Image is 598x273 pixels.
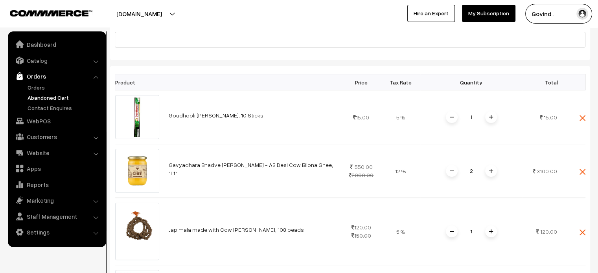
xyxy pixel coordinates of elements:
[10,146,103,160] a: Website
[580,115,585,121] img: close
[525,4,592,24] button: Govind .
[342,198,381,265] td: 120.00
[115,95,159,139] img: goudhooli-herbal-agarbatti-10sticks.png
[540,228,557,235] span: 120.00
[544,114,557,121] span: 15.00
[523,74,562,90] th: Total
[26,83,103,92] a: Orders
[489,115,493,119] img: plusI
[349,172,374,178] strike: 2000.00
[169,161,333,176] a: Gavyadhara Bhadve [PERSON_NAME] - A2 Desi Cow Bilona Ghee, 1Ltr
[115,203,159,260] img: cow-dung-jap-mala-2.png
[10,114,103,128] a: WebPOS
[450,229,454,233] img: minus
[396,114,405,121] span: 5 %
[342,74,381,90] th: Price
[489,169,493,173] img: plusI
[342,90,381,144] td: 15.00
[10,225,103,239] a: Settings
[420,74,523,90] th: Quantity
[407,5,455,22] a: Hire an Expert
[10,193,103,207] a: Marketing
[580,229,585,235] img: close
[26,104,103,112] a: Contact Enquires
[450,169,454,173] img: minus
[10,130,103,144] a: Customers
[576,8,588,20] img: user
[26,93,103,102] a: Abandoned Cart
[580,169,585,175] img: close
[450,115,454,119] img: minus
[169,112,263,119] a: Goudhooli [PERSON_NAME], 10 Sticks
[10,53,103,68] a: Catalog
[10,8,79,17] a: COMMMERCE
[10,209,103,224] a: Staff Management
[342,144,381,198] td: 1550.00
[115,149,159,193] img: Gavyadhara Bilona Cow Ghee 1 ltr.png
[89,4,190,24] button: [DOMAIN_NAME]
[10,161,103,176] a: Apps
[395,168,406,174] span: 12 %
[10,69,103,83] a: Orders
[489,229,493,233] img: plusI
[351,232,371,239] strike: 150.00
[115,74,164,90] th: Product
[396,228,405,235] span: 5 %
[169,226,304,233] a: Jap mala made with Cow [PERSON_NAME], 108 beads
[10,10,92,16] img: COMMMERCE
[537,168,557,174] span: 3100.00
[462,5,515,22] a: My Subscription
[381,74,420,90] th: Tax Rate
[10,37,103,51] a: Dashboard
[10,178,103,192] a: Reports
